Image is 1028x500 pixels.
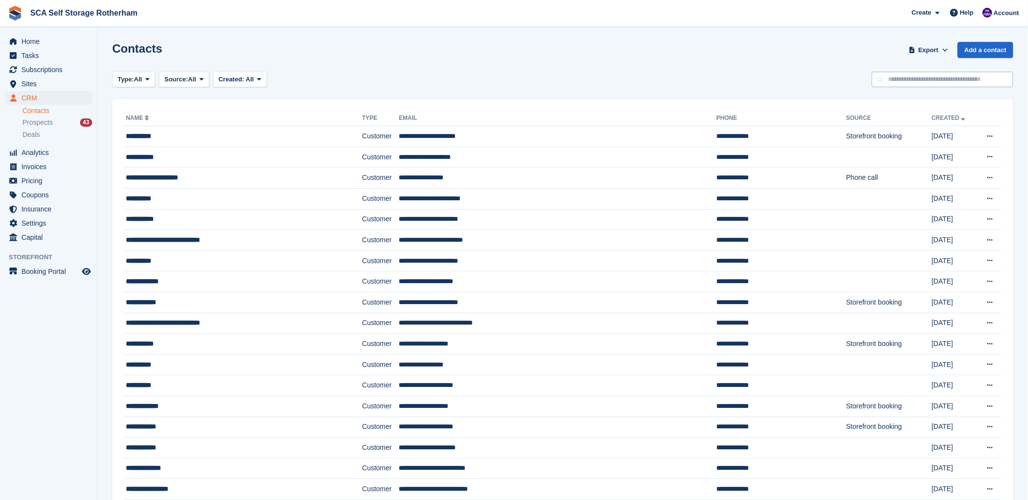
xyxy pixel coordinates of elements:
th: Email [399,111,717,126]
td: [DATE] [932,375,976,396]
a: Add a contact [958,42,1013,58]
td: [DATE] [932,417,976,438]
td: [DATE] [932,354,976,375]
td: [DATE] [932,126,976,147]
span: Type: [118,75,134,84]
span: CRM [21,91,80,105]
span: All [246,76,254,83]
td: Storefront booking [847,334,932,355]
span: Prospects [22,118,53,127]
td: Storefront booking [847,126,932,147]
td: Storefront booking [847,417,932,438]
td: [DATE] [932,250,976,271]
span: Storefront [9,252,97,262]
a: menu [5,77,92,91]
td: [DATE] [932,438,976,459]
a: menu [5,231,92,244]
a: Prospects 43 [22,117,92,128]
td: [DATE] [932,271,976,292]
td: Customer [362,313,399,334]
td: Storefront booking [847,292,932,313]
button: Source: All [159,72,209,88]
span: Sites [21,77,80,91]
a: menu [5,216,92,230]
td: Customer [362,334,399,355]
span: Capital [21,231,80,244]
td: Customer [362,168,399,189]
td: [DATE] [932,230,976,251]
span: Source: [164,75,188,84]
button: Created: All [213,72,267,88]
div: 43 [80,118,92,127]
a: SCA Self Storage Rotherham [26,5,141,21]
a: menu [5,160,92,173]
span: Create [912,8,931,18]
span: Export [919,45,939,55]
span: Booking Portal [21,265,80,278]
td: [DATE] [932,396,976,417]
span: All [188,75,197,84]
td: Customer [362,209,399,230]
span: Settings [21,216,80,230]
h1: Contacts [112,42,162,55]
td: Storefront booking [847,396,932,417]
td: Customer [362,375,399,396]
td: [DATE] [932,458,976,479]
td: Customer [362,188,399,209]
img: Kelly Neesham [983,8,992,18]
span: Home [21,35,80,48]
span: Subscriptions [21,63,80,77]
button: Export [907,42,950,58]
td: Customer [362,438,399,459]
img: stora-icon-8386f47178a22dfd0bd8f6a31ec36ba5ce8667c1dd55bd0f319d3a0aa187defe.svg [8,6,22,20]
a: Created [932,115,968,121]
td: [DATE] [932,292,976,313]
td: Customer [362,271,399,292]
span: Tasks [21,49,80,62]
td: Customer [362,354,399,375]
td: Customer [362,230,399,251]
a: menu [5,174,92,188]
th: Source [847,111,932,126]
td: Customer [362,250,399,271]
td: Phone call [847,168,932,189]
td: [DATE] [932,188,976,209]
span: Analytics [21,146,80,159]
a: menu [5,202,92,216]
td: [DATE] [932,334,976,355]
button: Type: All [112,72,155,88]
a: Preview store [81,266,92,277]
span: Insurance [21,202,80,216]
a: menu [5,146,92,159]
span: Pricing [21,174,80,188]
a: menu [5,63,92,77]
td: [DATE] [932,147,976,168]
span: All [134,75,142,84]
th: Type [362,111,399,126]
td: Customer [362,292,399,313]
a: Name [126,115,151,121]
td: Customer [362,396,399,417]
td: Customer [362,147,399,168]
span: Created: [219,76,244,83]
span: Help [960,8,974,18]
a: Contacts [22,106,92,115]
a: menu [5,35,92,48]
span: Deals [22,130,40,139]
td: [DATE] [932,313,976,334]
span: Invoices [21,160,80,173]
a: menu [5,265,92,278]
span: Account [994,8,1019,18]
a: menu [5,91,92,105]
td: Customer [362,417,399,438]
a: Deals [22,130,92,140]
th: Phone [717,111,847,126]
a: menu [5,49,92,62]
td: Customer [362,479,399,500]
td: Customer [362,126,399,147]
span: Coupons [21,188,80,202]
td: [DATE] [932,209,976,230]
td: [DATE] [932,479,976,500]
td: Customer [362,458,399,479]
a: menu [5,188,92,202]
